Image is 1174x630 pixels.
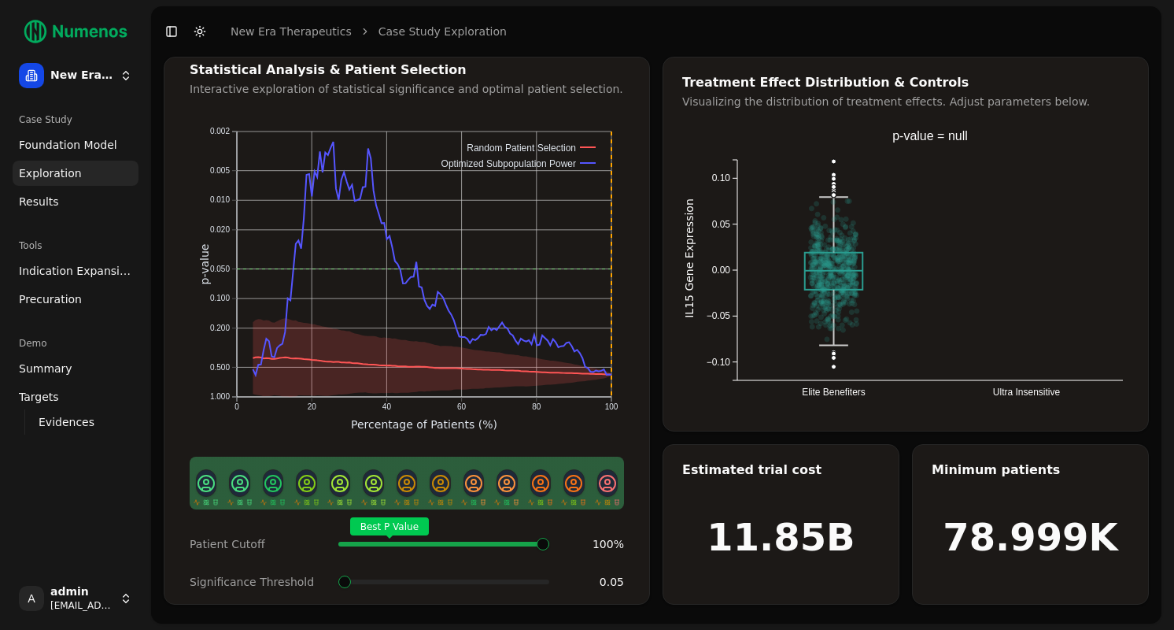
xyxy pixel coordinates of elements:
text: p-value = null [892,129,968,143]
a: Summary [13,356,138,381]
text: Percentage of Patients (%) [351,418,497,431]
text: 0.500 [210,363,230,372]
text: 0 [234,402,239,411]
div: Significance Threshold [190,574,326,590]
a: Indication Expansion [13,258,138,283]
span: Summary [19,361,72,376]
text: Random Patient Selection [467,143,576,154]
div: Treatment Effect Distribution & Controls [682,76,1129,89]
text: 0.100 [210,294,230,302]
text: 60 [457,402,467,411]
text: 0.010 [210,195,230,204]
span: admin [50,585,113,599]
span: A [19,586,44,611]
div: Visualizing the distribution of treatment effects. Adjust parameters below. [682,94,1129,109]
text: 1.000 [210,392,230,401]
div: Demo [13,331,138,356]
text: 0.002 [210,127,230,135]
text: 40 [382,402,392,411]
text: 0.050 [210,265,230,273]
a: Results [13,189,138,214]
div: Patient Cutoff [190,536,326,552]
span: Indication Expansion [19,263,132,279]
div: Case Study [13,107,138,132]
div: Tools [13,233,138,258]
div: Statistical Analysis & Patient Selection [190,64,624,76]
div: Interactive exploration of statistical significance and optimal patient selection. [190,81,624,97]
span: Exploration [19,165,82,181]
button: New Era Therapeutics [13,57,138,94]
text: 0.020 [210,225,230,234]
text: −0.10 [707,357,731,368]
div: 0.05 [562,574,624,590]
a: Case Study Exploration [378,24,507,39]
a: Targets [13,384,138,409]
span: Evidences [39,414,94,430]
h1: 11.85B [707,518,855,556]
text: p-value [198,244,211,285]
text: 0.200 [210,324,230,332]
h1: 78.999K [943,518,1117,556]
text: 0.00 [712,265,731,276]
img: Numenos [13,13,138,50]
span: Best P Value [350,517,429,535]
text: IL15 Gene Expression [683,198,696,318]
text: Elite Benefiters [802,387,866,398]
text: 0.10 [712,172,731,183]
text: Optimized Subpopulation Power [441,158,576,169]
text: 0.005 [210,166,230,175]
text: Ultra Insensitive [993,387,1061,398]
span: New Era Therapeutics [50,69,113,83]
button: Aadmin[EMAIL_ADDRESS] [13,580,138,617]
text: 100 [605,402,618,411]
text: −0.05 [707,310,731,321]
span: Precuration [19,291,82,307]
text: 20 [308,402,317,411]
a: Precuration [13,287,138,312]
a: New Era Therapeutics [231,24,352,39]
span: Results [19,194,59,209]
a: Exploration [13,161,138,186]
span: Foundation Model [19,137,117,153]
nav: breadcrumb [231,24,507,39]
span: [EMAIL_ADDRESS] [50,599,113,612]
text: 80 [532,402,541,411]
a: Evidences [32,411,120,433]
text: 0.05 [712,219,731,230]
div: 100 % [562,536,624,552]
span: Targets [19,389,59,405]
a: Foundation Model [13,132,138,157]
